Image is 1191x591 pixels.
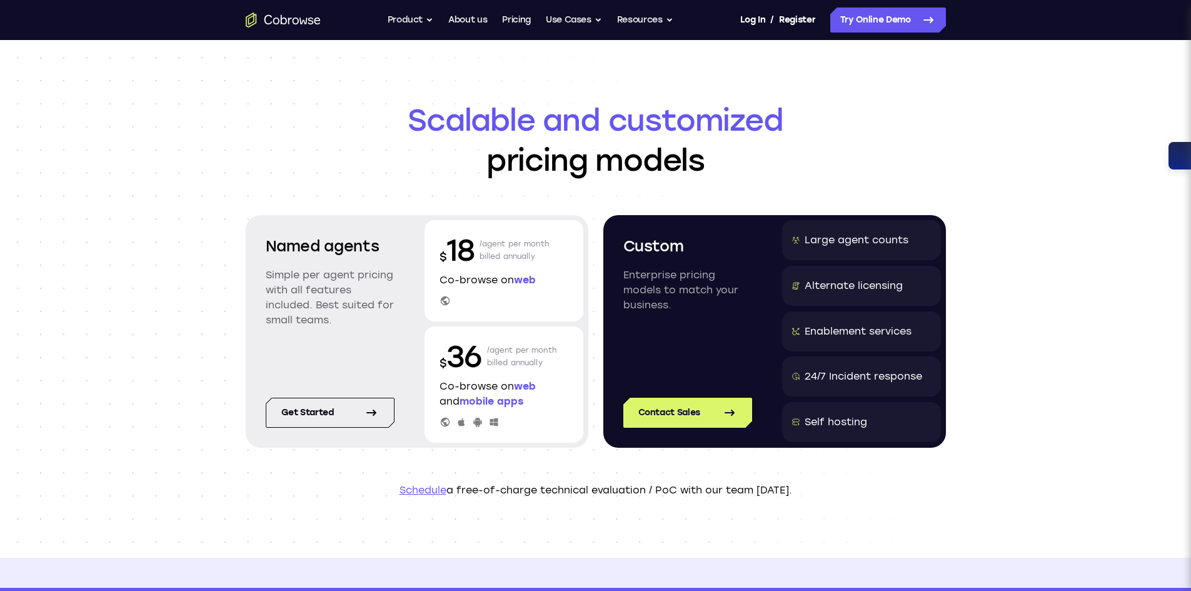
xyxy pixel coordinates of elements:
p: Co-browse on [440,273,568,288]
p: Enterprise pricing models to match your business. [623,268,752,313]
p: /agent per month billed annually [480,230,550,270]
div: Enablement services [805,324,912,339]
a: Get started [266,398,394,428]
h2: Custom [623,235,752,258]
p: a free-of-charge technical evaluation / PoC with our team [DATE]. [246,483,946,498]
a: Pricing [502,8,531,33]
a: Try Online Demo [830,8,946,33]
span: web [514,380,536,392]
a: Schedule [400,484,446,496]
button: Resources [617,8,673,33]
p: Co-browse on and [440,379,568,409]
span: web [514,274,536,286]
a: Register [779,8,815,33]
span: $ [440,356,447,370]
p: 36 [440,336,482,376]
button: Use Cases [546,8,602,33]
div: Self hosting [805,415,867,430]
h2: Named agents [266,235,394,258]
p: 18 [440,230,475,270]
button: Product [388,8,434,33]
a: About us [448,8,487,33]
a: Go to the home page [246,13,321,28]
span: / [770,13,774,28]
h1: pricing models [246,100,946,180]
p: /agent per month billed annually [487,336,557,376]
span: mobile apps [460,395,523,407]
p: Simple per agent pricing with all features included. Best suited for small teams. [266,268,394,328]
span: $ [440,250,447,264]
a: Log In [740,8,765,33]
div: Large agent counts [805,233,908,248]
span: Scalable and customized [246,100,946,140]
a: Contact Sales [623,398,752,428]
div: 24/7 Incident response [805,369,922,384]
div: Alternate licensing [805,278,903,293]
